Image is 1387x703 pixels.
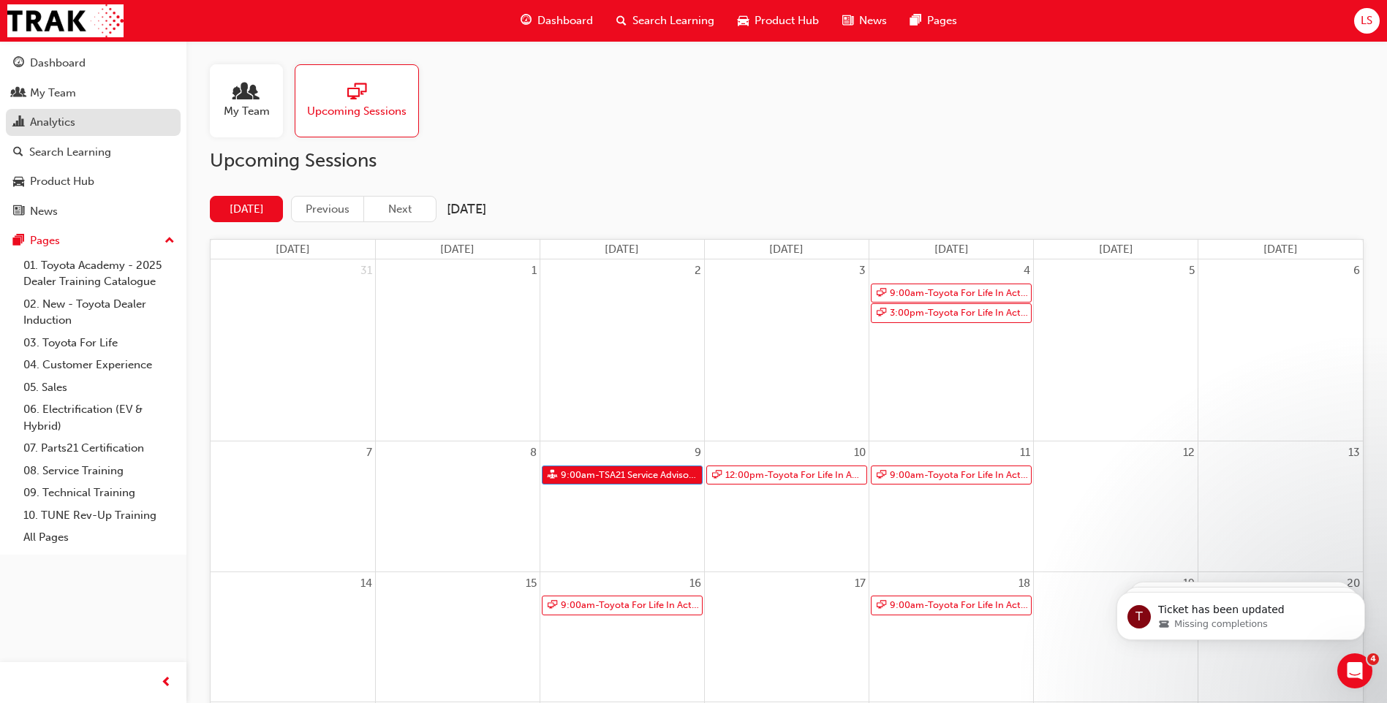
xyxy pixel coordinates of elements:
span: 3:00pm - Toyota For Life In Action - Virtual Classroom [889,304,1029,322]
a: September 11, 2025 [1017,441,1033,464]
span: sessionType_ONLINE_URL-icon [347,83,366,103]
a: News [6,198,181,225]
span: news-icon [842,12,853,30]
td: August 31, 2025 [211,259,375,441]
a: Product Hub [6,168,181,195]
a: 07. Parts21 Certification [18,437,181,460]
div: Analytics [30,114,75,131]
span: pages-icon [910,12,921,30]
a: car-iconProduct Hub [726,6,831,36]
span: LS [1361,12,1372,29]
a: 06. Electrification (EV & Hybrid) [18,398,181,437]
a: Sunday [273,240,313,259]
td: September 19, 2025 [1034,571,1198,702]
a: September 9, 2025 [692,441,704,464]
div: Product Hub [30,173,94,190]
span: sessionType_ONLINE_URL-icon [712,466,722,484]
a: September 5, 2025 [1186,259,1198,282]
span: search-icon [13,146,23,159]
button: Previous [291,196,364,223]
a: Wednesday [766,240,806,259]
a: September 14, 2025 [358,572,375,595]
span: guage-icon [521,12,532,30]
td: September 5, 2025 [1034,259,1198,441]
a: 05. Sales [18,376,181,399]
span: Upcoming Sessions [307,103,407,120]
span: 9:00am - Toyota For Life In Action - Virtual Classroom [889,466,1029,484]
a: August 31, 2025 [358,259,375,282]
span: Search Learning [632,12,714,29]
a: Tuesday [602,240,642,259]
iframe: Intercom live chat [1337,653,1372,688]
a: Monday [437,240,477,259]
a: All Pages [18,526,181,549]
span: sessionType_ONLINE_URL-icon [877,596,886,615]
span: 9:00am - Toyota For Life In Action - Virtual Classroom [560,596,700,615]
td: September 10, 2025 [704,441,869,571]
button: LS [1354,8,1380,34]
a: 09. Technical Training [18,482,181,504]
a: 03. Toyota For Life [18,332,181,354]
span: [DATE] [440,243,475,256]
a: Thursday [931,240,972,259]
span: News [859,12,887,29]
span: [DATE] [605,243,639,256]
h2: Upcoming Sessions [210,149,1364,172]
span: sessionType_ONLINE_URL-icon [877,304,886,322]
span: guage-icon [13,57,24,70]
td: September 12, 2025 [1034,441,1198,571]
div: News [30,203,58,220]
a: 02. New - Toyota Dealer Induction [18,293,181,332]
span: sessionType_ONLINE_URL-icon [548,596,557,615]
a: Friday [1096,240,1136,259]
a: 01. Toyota Academy - 2025 Dealer Training Catalogue [18,254,181,293]
a: September 18, 2025 [1016,572,1033,595]
a: September 16, 2025 [687,572,704,595]
td: September 7, 2025 [211,441,375,571]
a: guage-iconDashboard [509,6,605,36]
a: September 17, 2025 [852,572,869,595]
a: September 4, 2025 [1021,259,1033,282]
a: My Team [6,80,181,107]
a: September 13, 2025 [1345,441,1363,464]
a: Upcoming Sessions [295,64,431,137]
td: September 9, 2025 [540,441,704,571]
span: prev-icon [161,674,172,692]
a: My Team [210,64,295,137]
span: 12:00pm - Toyota For Life In Action - Virtual Classroom [725,466,864,484]
td: September 13, 2025 [1198,441,1363,571]
img: Trak [7,4,124,37]
button: Pages [6,227,181,254]
span: pages-icon [13,235,24,248]
a: pages-iconPages [899,6,969,36]
div: Pages [30,232,60,249]
span: [DATE] [276,243,310,256]
td: September 18, 2025 [869,571,1034,702]
a: September 3, 2025 [856,259,869,282]
td: September 15, 2025 [375,571,540,702]
span: people-icon [237,83,256,103]
a: September 15, 2025 [523,572,540,595]
td: September 2, 2025 [540,259,704,441]
span: Pages [927,12,957,29]
span: [DATE] [934,243,969,256]
span: car-icon [13,175,24,189]
td: September 4, 2025 [869,259,1034,441]
span: [DATE] [1263,243,1298,256]
button: Next [363,196,436,223]
a: Saturday [1261,240,1301,259]
span: 4 [1367,653,1379,665]
a: 08. Service Training [18,460,181,482]
div: My Team [30,85,76,102]
span: My Team [224,103,270,120]
a: search-iconSearch Learning [605,6,726,36]
button: [DATE] [210,196,283,223]
td: September 16, 2025 [540,571,704,702]
span: 9:00am - TSA21 Service Advisor Course ( face to face) [560,466,700,484]
td: September 6, 2025 [1198,259,1363,441]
